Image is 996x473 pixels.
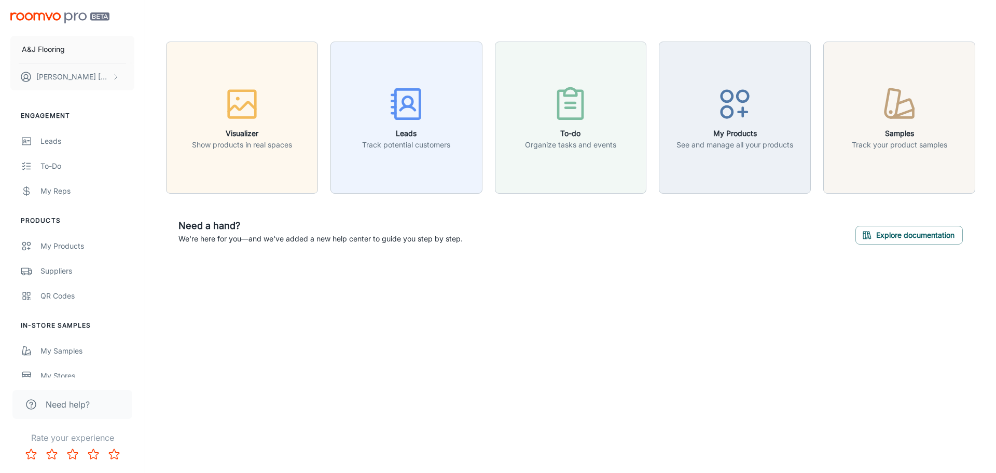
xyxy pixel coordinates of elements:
button: VisualizerShow products in real spaces [166,42,318,194]
div: My Reps [40,185,134,197]
div: My Products [40,240,134,252]
p: A&J Flooring [22,44,65,55]
h6: Need a hand? [178,219,463,233]
h6: Leads [362,128,450,139]
p: [PERSON_NAME] [PERSON_NAME] [36,71,109,83]
div: QR Codes [40,290,134,302]
a: To-doOrganize tasks and events [495,112,647,122]
button: [PERSON_NAME] [PERSON_NAME] [10,63,134,90]
img: Roomvo PRO Beta [10,12,109,23]
button: My ProductsSee and manage all your products [659,42,811,194]
p: Track your product samples [852,139,947,151]
a: SamplesTrack your product samples [823,112,975,122]
h6: Visualizer [192,128,292,139]
p: See and manage all your products [676,139,793,151]
a: My ProductsSee and manage all your products [659,112,811,122]
h6: Samples [852,128,947,139]
div: Leads [40,136,134,147]
button: To-doOrganize tasks and events [495,42,647,194]
h6: To-do [525,128,616,139]
button: LeadsTrack potential customers [330,42,482,194]
div: To-do [40,160,134,172]
a: Explore documentation [855,229,963,239]
button: A&J Flooring [10,36,134,63]
button: Explore documentation [855,226,963,245]
p: Track potential customers [362,139,450,151]
div: Suppliers [40,265,134,277]
p: Organize tasks and events [525,139,616,151]
p: We're here for you—and we've added a new help center to guide you step by step. [178,233,463,245]
h6: My Products [676,128,793,139]
button: SamplesTrack your product samples [823,42,975,194]
a: LeadsTrack potential customers [330,112,482,122]
p: Show products in real spaces [192,139,292,151]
